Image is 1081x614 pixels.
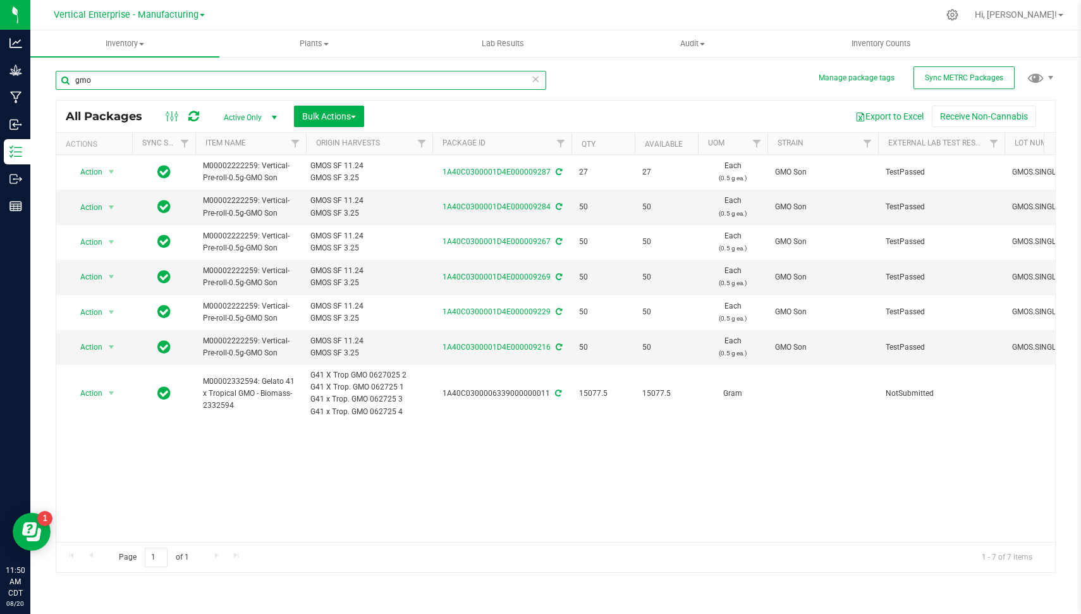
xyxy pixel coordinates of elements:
div: G41 x Trop. GMO 062725 4 [310,406,429,418]
span: select [104,233,119,251]
span: Sync from Compliance System [554,202,562,211]
span: M00002222259: Vertical-Pre-roll-0.5g-GMO Son [203,195,298,219]
span: All Packages [66,109,155,123]
span: Sync METRC Packages [925,73,1003,82]
div: Actions [66,140,127,149]
a: 1A40C0300001D4E000009267 [443,237,551,246]
div: G41 X Trop GMO 0627025 2 [310,369,429,381]
span: M00002222259: Vertical-Pre-roll-0.5g-GMO Son [203,335,298,359]
span: Lab Results [465,38,541,49]
button: Receive Non-Cannabis [932,106,1036,127]
span: Sync from Compliance System [554,273,562,281]
button: Export to Excel [847,106,932,127]
inline-svg: Manufacturing [9,91,22,104]
span: In Sync [157,303,171,321]
span: Action [69,163,103,181]
inline-svg: Grow [9,64,22,77]
div: GMOS SF 11.24 [310,335,429,347]
button: Sync METRC Packages [913,66,1015,89]
span: TestPassed [886,341,997,353]
span: M00002222259: Vertical-Pre-roll-0.5g-GMO Son [203,265,298,289]
span: M00002222259: Vertical-Pre-roll-0.5g-GMO Son [203,230,298,254]
div: GMOS SF 11.24 [310,300,429,312]
span: Action [69,233,103,251]
span: Plants [220,38,408,49]
span: 15077.5 [579,388,627,400]
p: (0.5 g ea.) [705,347,760,359]
div: GMOS SF 3.25 [310,207,429,219]
a: Inventory Counts [787,30,976,57]
span: M00002222259: Vertical-Pre-roll-0.5g-GMO Son [203,160,298,184]
a: Filter [857,133,878,154]
span: Action [69,304,103,321]
a: Strain [778,138,803,147]
span: GMO Son [775,271,870,283]
span: In Sync [157,268,171,286]
span: GMO Son [775,306,870,318]
a: 1A40C0300001D4E000009287 [443,168,551,176]
a: UOM [708,138,724,147]
div: Manage settings [944,9,960,21]
span: 50 [642,236,690,248]
a: 1A40C0300001D4E000009229 [443,307,551,316]
span: Bulk Actions [302,111,356,121]
p: (0.5 g ea.) [705,312,760,324]
p: 11:50 AM CDT [6,565,25,599]
div: GMOS SF 3.25 [310,242,429,254]
div: GMOS SF 3.25 [310,172,429,184]
span: Clear [531,71,540,87]
div: GMOS SF 3.25 [310,277,429,289]
span: Sync from Compliance System [554,343,562,352]
p: (0.5 g ea.) [705,242,760,254]
span: 27 [579,166,627,178]
span: M00002332594: Gelato 41 x Tropical GMO - Biomass-2332594 [203,376,298,412]
inline-svg: Analytics [9,37,22,49]
span: Action [69,338,103,356]
a: Package ID [443,138,486,147]
a: Qty [582,140,595,149]
div: GMOS SF 3.25 [310,312,429,324]
a: Filter [285,133,306,154]
a: Sync Status [142,138,191,147]
span: GMO Son [775,201,870,213]
iframe: Resource center [13,513,51,551]
span: Each [705,195,760,219]
a: Filter [174,133,195,154]
span: Page of 1 [108,548,199,567]
span: In Sync [157,163,171,181]
span: 50 [579,236,627,248]
span: 50 [579,306,627,318]
span: Inventory [30,38,219,49]
span: In Sync [157,198,171,216]
span: select [104,338,119,356]
span: select [104,268,119,286]
button: Bulk Actions [294,106,364,127]
span: Sync from Compliance System [553,389,561,398]
a: Filter [984,133,1005,154]
inline-svg: Reports [9,200,22,212]
a: 1A40C0300001D4E000009269 [443,273,551,281]
span: TestPassed [886,306,997,318]
div: GMOS SF 11.24 [310,230,429,242]
a: Plants [219,30,408,57]
p: 08/20 [6,599,25,608]
a: 1A40C0300001D4E000009284 [443,202,551,211]
span: select [104,384,119,402]
a: Available [645,140,683,149]
span: Sync from Compliance System [554,168,562,176]
div: G41 X Trop. GMO 062725 1 [310,381,429,393]
span: Each [705,265,760,289]
div: GMOS SF 3.25 [310,347,429,359]
span: Vertical Enterprise - Manufacturing [54,9,198,20]
span: 50 [642,201,690,213]
span: 50 [642,341,690,353]
span: TestPassed [886,201,997,213]
span: Each [705,300,760,324]
a: Origin Harvests [316,138,380,147]
span: Each [705,335,760,359]
span: GMO Son [775,166,870,178]
a: Inventory [30,30,219,57]
span: Hi, [PERSON_NAME]! [975,9,1057,20]
span: In Sync [157,384,171,402]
